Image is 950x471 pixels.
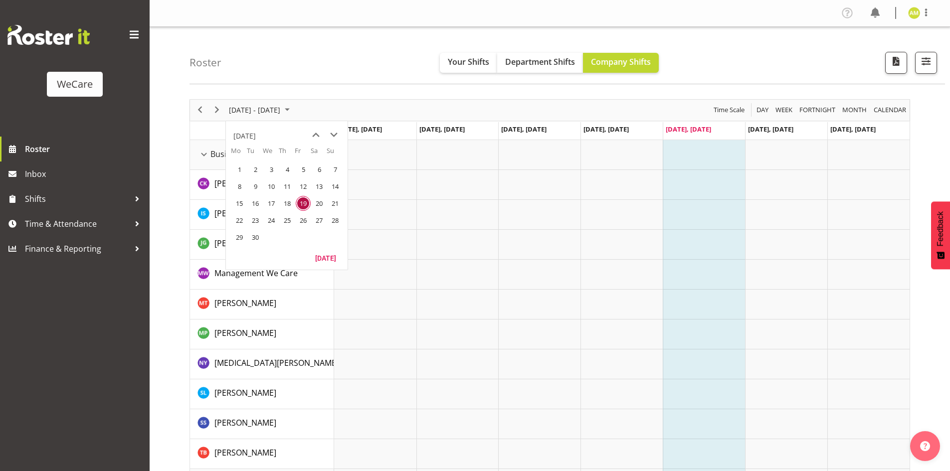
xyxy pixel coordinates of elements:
[57,77,93,92] div: WeCare
[25,191,130,206] span: Shifts
[25,241,130,256] span: Finance & Reporting
[25,142,145,157] span: Roster
[25,166,145,181] span: Inbox
[915,52,937,74] button: Filter Shifts
[920,441,930,451] img: help-xxl-2.png
[7,25,90,45] img: Rosterit website logo
[885,52,907,74] button: Download a PDF of the roster according to the set date range.
[583,53,659,73] button: Company Shifts
[505,56,575,67] span: Department Shifts
[936,211,945,246] span: Feedback
[190,57,221,68] h4: Roster
[931,201,950,269] button: Feedback - Show survey
[497,53,583,73] button: Department Shifts
[591,56,651,67] span: Company Shifts
[908,7,920,19] img: antonia-mao10998.jpg
[440,53,497,73] button: Your Shifts
[25,216,130,231] span: Time & Attendance
[448,56,489,67] span: Your Shifts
